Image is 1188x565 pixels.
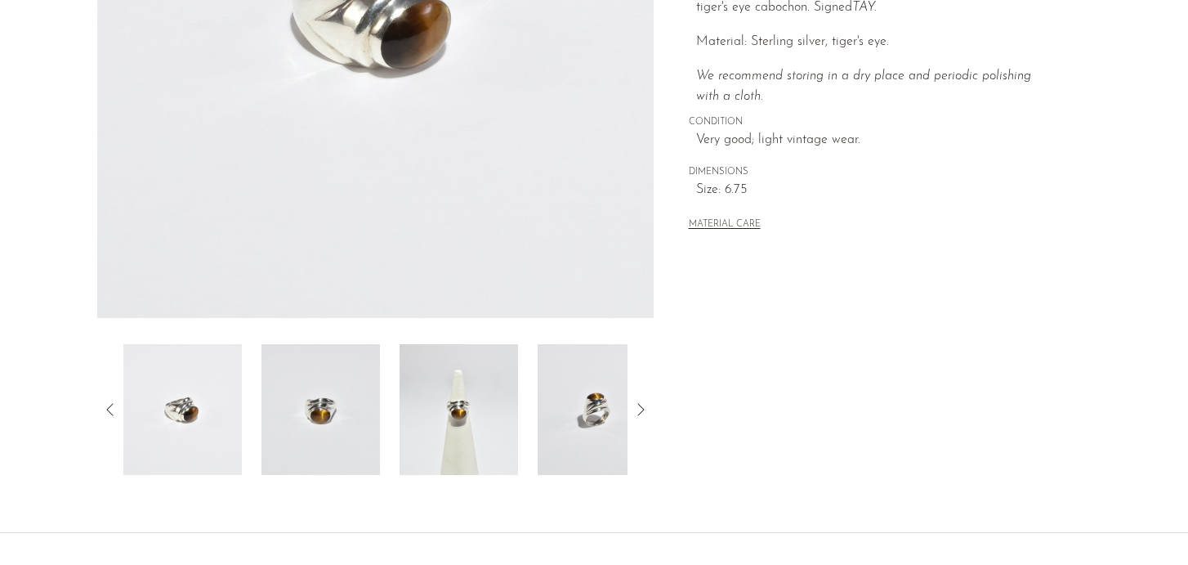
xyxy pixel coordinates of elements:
[852,1,877,14] em: TAY.
[696,130,1056,151] span: Very good; light vintage wear.
[123,344,242,475] img: Silver Tiger's Eye Ring
[689,115,1056,130] span: CONDITION
[261,344,380,475] img: Silver Tiger's Eye Ring
[538,344,656,475] img: Silver Tiger's Eye Ring
[696,70,1031,104] i: We recommend storing in a dry place and periodic polishing with a cloth.
[696,32,1056,53] p: Material: Sterling silver, tiger's eye.
[400,344,518,475] img: Silver Tiger's Eye Ring
[689,165,1056,180] span: DIMENSIONS
[689,219,761,231] button: MATERIAL CARE
[696,180,1056,201] span: Size: 6.75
